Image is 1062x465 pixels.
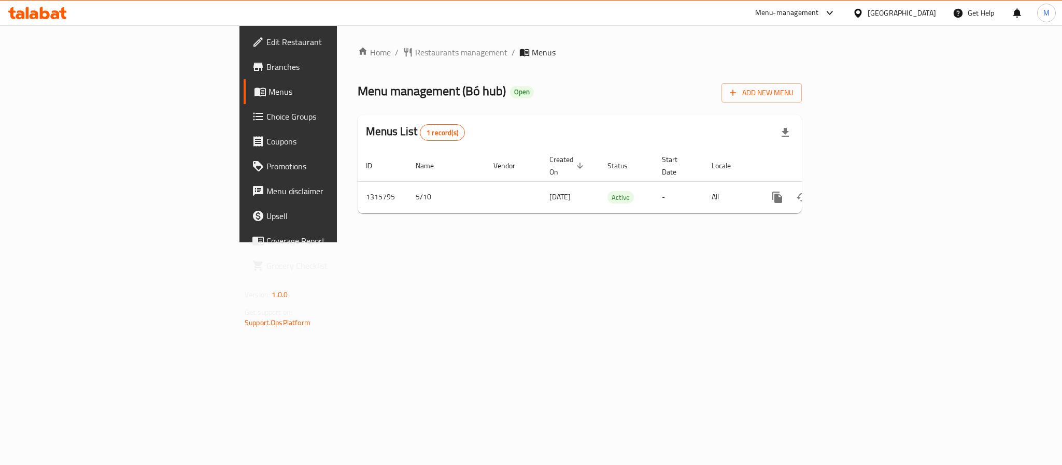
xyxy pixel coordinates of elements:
[407,181,485,213] td: 5/10
[245,306,292,319] span: Get support on:
[244,179,417,204] a: Menu disclaimer
[266,259,408,272] span: Grocery Checklist
[266,235,408,247] span: Coverage Report
[607,159,641,172] span: Status
[607,192,634,204] span: Active
[266,61,408,73] span: Branches
[244,104,417,129] a: Choice Groups
[415,46,507,59] span: Restaurants management
[245,288,270,301] span: Version:
[266,185,408,197] span: Menu disclaimer
[358,46,802,59] nav: breadcrumb
[266,210,408,222] span: Upsell
[721,83,802,103] button: Add New Menu
[358,79,506,103] span: Menu management ( Bó hub )
[730,86,794,99] span: Add New Menu
[268,85,408,98] span: Menus
[272,288,288,301] span: 1.0.0
[358,150,873,213] table: enhanced table
[244,79,417,104] a: Menus
[755,7,819,19] div: Menu-management
[244,204,417,228] a: Upsell
[266,160,408,172] span: Promotions
[266,135,408,148] span: Coupons
[420,124,465,141] div: Total records count
[703,181,757,213] td: All
[416,159,447,172] span: Name
[790,185,815,210] button: Change Status
[244,129,417,154] a: Coupons
[244,30,417,54] a: Edit Restaurant
[245,316,310,329] a: Support.OpsPlatform
[244,228,417,253] a: Coverage Report
[712,159,744,172] span: Locale
[512,46,515,59] li: /
[868,7,936,19] div: [GEOGRAPHIC_DATA]
[654,181,703,213] td: -
[493,159,529,172] span: Vendor
[366,159,386,172] span: ID
[266,36,408,48] span: Edit Restaurant
[403,46,507,59] a: Restaurants management
[532,46,556,59] span: Menus
[244,154,417,179] a: Promotions
[420,128,464,138] span: 1 record(s)
[266,110,408,123] span: Choice Groups
[549,153,587,178] span: Created On
[1043,7,1050,19] span: M
[366,124,465,141] h2: Menus List
[607,191,634,204] div: Active
[510,86,534,98] div: Open
[662,153,691,178] span: Start Date
[773,120,798,145] div: Export file
[510,88,534,96] span: Open
[244,253,417,278] a: Grocery Checklist
[549,190,571,204] span: [DATE]
[244,54,417,79] a: Branches
[765,185,790,210] button: more
[757,150,873,182] th: Actions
